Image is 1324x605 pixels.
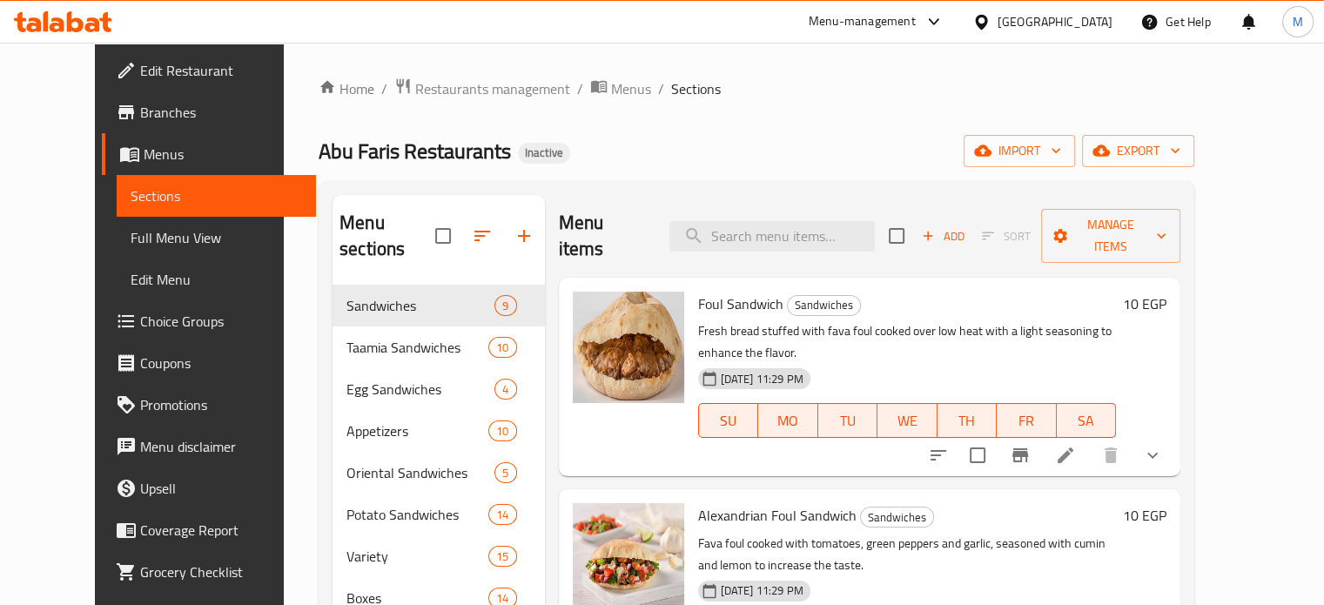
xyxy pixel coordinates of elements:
[917,434,959,476] button: sort-choices
[860,507,934,528] div: Sandwiches
[102,50,316,91] a: Edit Restaurant
[971,223,1041,250] span: Select section first
[425,218,461,254] span: Select all sections
[518,143,570,164] div: Inactive
[495,298,515,314] span: 9
[577,78,583,99] li: /
[489,423,515,440] span: 10
[919,226,966,246] span: Add
[698,403,758,438] button: SU
[698,320,1117,364] p: Fresh bread stuffed with fava foul cooked over low heat with a light seasoning to enhance the fla...
[102,467,316,509] a: Upsell
[117,259,316,300] a: Edit Menu
[788,295,860,315] span: Sandwiches
[698,291,783,317] span: Foul Sandwich
[495,465,515,481] span: 5
[333,285,545,326] div: Sandwiches9
[102,551,316,593] a: Grocery Checklist
[787,295,861,316] div: Sandwiches
[938,403,998,438] button: TH
[1004,408,1050,434] span: FR
[346,295,494,316] span: Sandwiches
[590,77,651,100] a: Menus
[669,221,875,252] input: search
[333,326,545,368] div: Taamia Sandwiches10
[1082,135,1194,167] button: export
[319,77,1194,100] nav: breadcrumb
[559,210,649,262] h2: Menu items
[1142,445,1163,466] svg: Show Choices
[1090,434,1132,476] button: delete
[131,269,302,290] span: Edit Menu
[333,535,545,577] div: Variety15
[809,11,916,32] div: Menu-management
[140,102,302,123] span: Branches
[825,408,871,434] span: TU
[997,403,1057,438] button: FR
[117,217,316,259] a: Full Menu View
[1123,503,1166,528] h6: 10 EGP
[489,507,515,523] span: 14
[518,145,570,160] span: Inactive
[877,403,938,438] button: WE
[346,379,494,400] span: Egg Sandwiches
[573,292,684,403] img: Foul Sandwich
[339,210,435,262] h2: Menu sections
[1057,403,1117,438] button: SA
[415,78,570,99] span: Restaurants management
[998,12,1112,31] div: [GEOGRAPHIC_DATA]
[495,381,515,398] span: 4
[964,135,1075,167] button: import
[346,462,494,483] span: Oriental Sandwiches
[1096,140,1180,162] span: export
[394,77,570,100] a: Restaurants management
[489,548,515,565] span: 15
[818,403,878,438] button: TU
[915,223,971,250] button: Add
[140,353,302,373] span: Coupons
[494,379,516,400] div: items
[765,408,811,434] span: MO
[140,394,302,415] span: Promotions
[102,426,316,467] a: Menu disclaimer
[698,533,1117,576] p: Fava foul cooked with tomatoes, green peppers and garlic, seasoned with cumin and lemon to increa...
[333,368,545,410] div: Egg Sandwiches4
[102,91,316,133] a: Branches
[140,311,302,332] span: Choice Groups
[1293,12,1303,31] span: M
[381,78,387,99] li: /
[346,546,488,567] span: Variety
[144,144,302,165] span: Menus
[758,403,818,438] button: MO
[140,520,302,541] span: Coverage Report
[494,295,516,316] div: items
[698,502,857,528] span: Alexandrian Foul Sandwich
[1055,445,1076,466] a: Edit menu item
[131,185,302,206] span: Sections
[488,337,516,358] div: items
[319,131,511,171] span: Abu Faris Restaurants
[611,78,651,99] span: Menus
[346,504,488,525] span: Potato Sandwiches
[714,582,810,599] span: [DATE] 11:29 PM
[346,420,488,441] span: Appetizers
[1132,434,1173,476] button: show more
[915,223,971,250] span: Add item
[140,60,302,81] span: Edit Restaurant
[706,408,751,434] span: SU
[346,337,488,358] span: Taamia Sandwiches
[714,371,810,387] span: [DATE] 11:29 PM
[102,342,316,384] a: Coupons
[1055,214,1166,258] span: Manage items
[131,227,302,248] span: Full Menu View
[461,215,503,257] span: Sort sections
[488,504,516,525] div: items
[488,420,516,441] div: items
[117,175,316,217] a: Sections
[102,509,316,551] a: Coverage Report
[488,546,516,567] div: items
